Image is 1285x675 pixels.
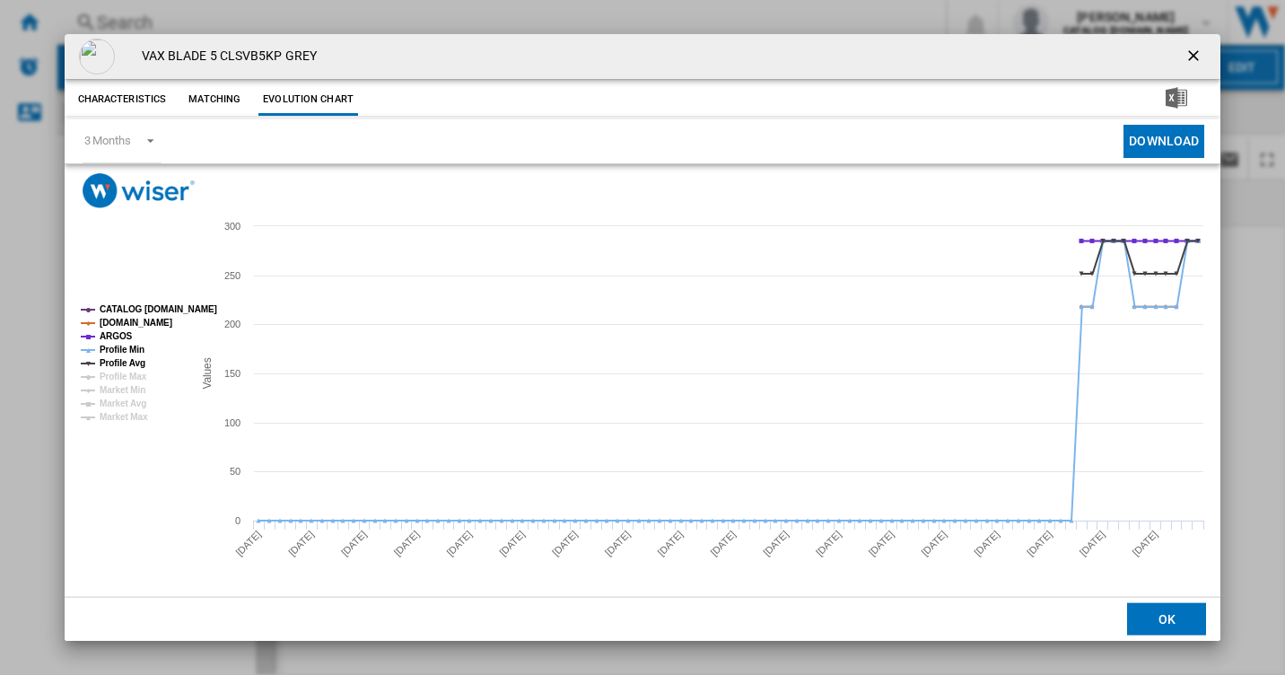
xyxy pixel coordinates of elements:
[100,331,133,341] tspan: ARGOS
[100,318,172,328] tspan: [DOMAIN_NAME]
[1166,87,1187,109] img: excel-24x24.png
[1130,529,1159,558] tspan: [DATE]
[550,529,580,558] tspan: [DATE]
[230,466,240,477] tspan: 50
[233,529,263,558] tspan: [DATE]
[1184,47,1206,68] ng-md-icon: getI18NText('BUTTONS.CLOSE_DIALOG')
[1025,529,1054,558] tspan: [DATE]
[655,529,685,558] tspan: [DATE]
[338,529,368,558] tspan: [DATE]
[224,270,240,281] tspan: 250
[761,529,791,558] tspan: [DATE]
[224,221,240,232] tspan: 300
[74,83,171,116] button: Characteristics
[100,358,145,368] tspan: Profile Avg
[224,417,240,428] tspan: 100
[1123,125,1204,158] button: Download
[919,529,948,558] tspan: [DATE]
[444,529,474,558] tspan: [DATE]
[224,368,240,379] tspan: 150
[1127,603,1206,636] button: OK
[497,529,527,558] tspan: [DATE]
[83,173,195,208] img: logo_wiser_300x94.png
[201,357,214,389] tspan: Values
[100,372,147,381] tspan: Profile Max
[286,529,316,558] tspan: [DATE]
[100,399,146,408] tspan: Market Avg
[602,529,632,558] tspan: [DATE]
[235,515,240,526] tspan: 0
[79,39,115,75] img: empty.gif
[258,83,358,116] button: Evolution chart
[813,529,843,558] tspan: [DATE]
[1077,529,1106,558] tspan: [DATE]
[391,529,421,558] tspan: [DATE]
[100,385,145,395] tspan: Market Min
[133,48,318,66] h4: VAX BLADE 5 CLSVB5KP GREY
[972,529,1001,558] tspan: [DATE]
[65,34,1221,642] md-dialog: Product popup
[100,412,148,422] tspan: Market Max
[866,529,896,558] tspan: [DATE]
[100,345,144,355] tspan: Profile Min
[224,319,240,329] tspan: 200
[84,134,131,147] div: 3 Months
[175,83,254,116] button: Matching
[100,304,217,314] tspan: CATALOG [DOMAIN_NAME]
[1137,83,1216,116] button: Download in Excel
[1177,39,1213,75] button: getI18NText('BUTTONS.CLOSE_DIALOG')
[708,529,738,558] tspan: [DATE]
